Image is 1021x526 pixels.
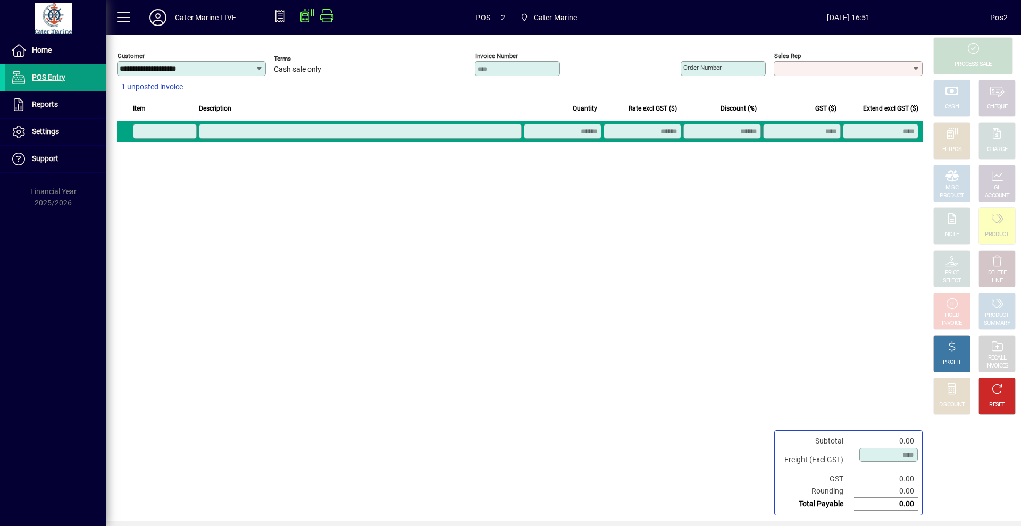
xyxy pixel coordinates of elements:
div: PROCESS SALE [955,61,992,69]
div: CHEQUE [987,103,1007,111]
div: INVOICE [942,320,961,328]
div: CASH [945,103,959,111]
div: CHARGE [987,146,1008,154]
td: 0.00 [854,473,918,485]
div: PRODUCT [940,192,964,200]
span: Home [32,46,52,54]
div: PRODUCT [985,312,1009,320]
div: LINE [992,277,1002,285]
td: GST [779,473,854,485]
span: Cater Marine [534,9,578,26]
span: POS [475,9,490,26]
a: Support [5,146,106,172]
div: SUMMARY [984,320,1010,328]
span: Discount (%) [721,103,757,114]
span: GST ($) [815,103,836,114]
span: Reports [32,100,58,108]
span: 2 [501,9,505,26]
span: Cash sale only [274,65,321,74]
td: 0.00 [854,498,918,511]
div: Pos2 [990,9,1008,26]
span: Support [32,154,58,163]
button: Profile [141,8,175,27]
div: HOLD [945,312,959,320]
span: Item [133,103,146,114]
div: RECALL [988,354,1007,362]
span: Extend excl GST ($) [863,103,918,114]
div: GL [994,184,1001,192]
a: Reports [5,91,106,118]
td: Subtotal [779,435,854,447]
td: Freight (Excl GST) [779,447,854,473]
mat-label: Order number [683,64,722,71]
div: DELETE [988,269,1006,277]
span: POS Entry [32,73,65,81]
mat-label: Customer [118,52,145,60]
div: RESET [989,401,1005,409]
div: PROFIT [943,358,961,366]
span: 1 unposted invoice [121,81,183,93]
span: Cater Marine [516,8,582,27]
mat-label: Sales rep [774,52,801,60]
div: MISC [945,184,958,192]
span: Quantity [573,103,597,114]
div: EFTPOS [942,146,962,154]
mat-label: Invoice number [475,52,518,60]
a: Settings [5,119,106,145]
span: Description [199,103,231,114]
div: DISCOUNT [939,401,965,409]
td: Total Payable [779,498,854,511]
td: 0.00 [854,435,918,447]
td: Rounding [779,485,854,498]
div: Cater Marine LIVE [175,9,236,26]
div: NOTE [945,231,959,239]
div: INVOICES [985,362,1008,370]
button: 1 unposted invoice [117,78,187,97]
div: PRODUCT [985,231,1009,239]
div: PRICE [945,269,959,277]
a: Home [5,37,106,64]
div: SELECT [943,277,961,285]
span: [DATE] 16:51 [707,9,991,26]
span: Terms [274,55,338,62]
td: 0.00 [854,485,918,498]
span: Rate excl GST ($) [629,103,677,114]
span: Settings [32,127,59,136]
div: ACCOUNT [985,192,1009,200]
